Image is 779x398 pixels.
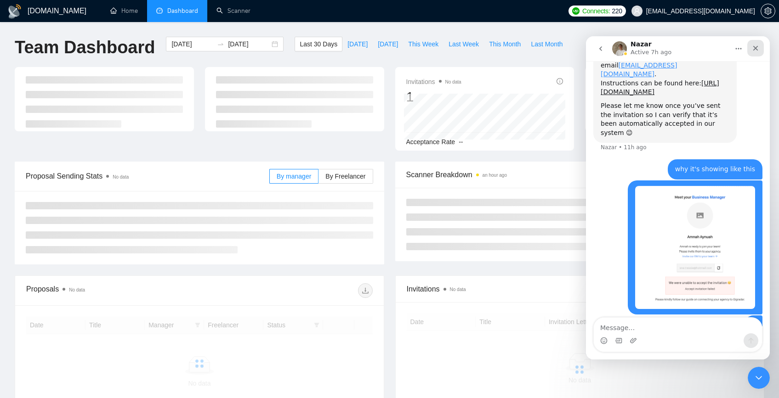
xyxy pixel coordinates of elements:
a: homeHome [110,7,138,15]
time: an hour ago [483,173,507,178]
button: Last Month [526,37,568,51]
span: [DATE] [347,39,368,49]
a: searchScanner [216,7,250,15]
span: swap-right [217,40,224,48]
span: Invitations [406,76,461,87]
a: [URL][DOMAIN_NAME] [15,43,133,60]
span: This Month [489,39,521,49]
span: setting [761,7,775,15]
span: Dashboard [167,7,198,15]
iframe: Intercom live chat [748,367,770,389]
span: Last Week [449,39,479,49]
button: [DATE] [373,37,403,51]
span: Invitations [407,283,753,295]
div: Please let me know once you’ve sent the invitation so I can verify that it’s been automatically a... [15,65,143,101]
a: [EMAIL_ADDRESS][DOMAIN_NAME] [15,25,91,42]
button: Upload attachment [44,301,51,308]
div: Nazar • 11h ago [15,108,61,114]
span: No data [450,287,466,292]
span: Acceptance Rate [406,138,455,146]
img: upwork-logo.png [572,7,580,15]
button: setting [761,4,775,18]
input: Start date [171,39,213,49]
span: user [634,8,640,14]
span: By Freelancer [325,173,365,180]
div: You could add our business manager to your agency using the email . Instructions can be found here: [15,6,143,61]
input: End date [228,39,270,49]
img: logo [7,4,22,19]
span: Last Month [531,39,563,49]
span: This Week [408,39,438,49]
button: This Week [403,37,444,51]
iframe: Intercom live chat [586,36,770,359]
span: [DATE] [378,39,398,49]
button: Emoji picker [14,301,22,308]
div: ? [159,279,176,299]
span: -- [459,138,463,146]
span: dashboard [156,7,163,14]
button: Send a message… [158,297,172,312]
div: sagar@sranalytics.io says… [7,123,176,144]
div: 1 [406,88,461,106]
span: Scanner Breakdown [406,169,754,180]
button: [DATE] [342,37,373,51]
button: Gif picker [29,301,36,308]
span: No data [113,174,129,179]
span: to [217,40,224,48]
span: By manager [277,173,311,180]
div: why it's showing like this [89,129,169,138]
a: setting [761,7,775,15]
div: Proposals [26,283,199,298]
span: Last 30 Days [300,39,337,49]
span: No data [69,287,85,292]
div: why it's showing like this [82,123,176,143]
div: sagar@sranalytics.io says… [7,279,176,310]
span: 220 [612,6,622,16]
span: Connects: [582,6,610,16]
textarea: Message… [8,281,176,297]
span: info-circle [557,78,563,84]
button: This Month [484,37,526,51]
span: Proposal Sending Stats [26,170,269,182]
span: No data [445,79,461,84]
button: Last 30 Days [295,37,342,51]
div: sagar@sranalytics.io says… [7,144,176,279]
button: Last Week [444,37,484,51]
h1: Team Dashboard [15,37,155,58]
